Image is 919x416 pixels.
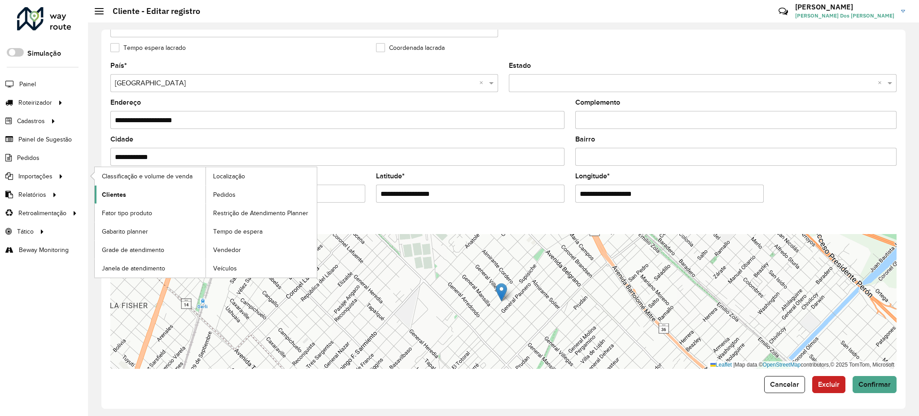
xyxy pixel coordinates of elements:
[110,60,127,71] label: País
[213,264,237,273] span: Veículos
[479,78,487,89] span: Clear all
[213,190,236,199] span: Pedidos
[496,283,507,301] img: Marker
[19,80,36,89] span: Painel
[795,12,894,20] span: [PERSON_NAME] Dos [PERSON_NAME]
[102,172,193,181] span: Classificação e volume de venda
[858,381,891,388] span: Confirmar
[509,60,531,71] label: Estado
[206,222,317,240] a: Tempo de espera
[17,153,39,163] span: Pedidos
[213,227,263,236] span: Tempo de espera
[575,134,595,145] label: Bairro
[213,172,245,181] span: Localização
[104,6,200,16] h2: Cliente - Editar registro
[18,208,66,218] span: Retroalimentação
[110,134,133,145] label: Cidade
[764,376,805,393] button: Cancelar
[206,204,317,222] a: Restrição de Atendimento Planner
[878,78,885,89] span: Clear all
[110,43,186,53] label: Tempo espera lacrado
[110,97,141,108] label: Endereço
[795,3,894,11] h3: [PERSON_NAME]
[17,116,45,126] span: Cadastros
[18,172,53,181] span: Importações
[812,376,845,393] button: Excluir
[17,227,34,236] span: Tático
[19,245,69,255] span: Beway Monitoring
[575,97,620,108] label: Complemento
[95,204,206,222] a: Fator tipo produto
[95,222,206,240] a: Gabarito planner
[102,190,126,199] span: Clientes
[710,362,732,368] a: Leaflet
[95,241,206,259] a: Grade de atendimento
[708,361,897,369] div: Map data © contributors,© 2025 TomTom, Microsoft
[376,171,405,181] label: Latitude
[18,190,46,199] span: Relatórios
[206,186,317,204] a: Pedidos
[575,171,610,181] label: Longitude
[853,376,897,393] button: Confirmar
[102,208,152,218] span: Fator tipo produto
[102,264,165,273] span: Janela de atendimento
[213,208,308,218] span: Restrição de Atendimento Planner
[206,167,317,185] a: Localização
[102,245,164,255] span: Grade de atendimento
[206,241,317,259] a: Vendedor
[95,186,206,204] a: Clientes
[763,362,801,368] a: OpenStreetMap
[27,48,61,59] label: Simulação
[770,381,799,388] span: Cancelar
[102,227,148,236] span: Gabarito planner
[18,98,52,107] span: Roteirizador
[95,167,206,185] a: Classificação e volume de venda
[774,2,793,21] a: Contato Rápido
[95,259,206,277] a: Janela de atendimento
[376,43,445,53] label: Coordenada lacrada
[18,135,72,144] span: Painel de Sugestão
[213,245,241,255] span: Vendedor
[818,381,840,388] span: Excluir
[733,362,735,368] span: |
[206,259,317,277] a: Veículos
